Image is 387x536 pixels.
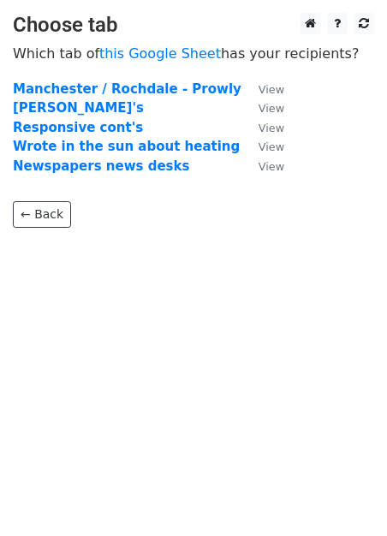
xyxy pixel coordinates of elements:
a: ← Back [13,201,71,228]
h3: Choose tab [13,13,374,38]
a: Manchester / Rochdale - Prowly [13,81,241,97]
p: Which tab of has your recipients? [13,45,374,63]
small: View [259,83,284,96]
a: View [241,120,284,135]
a: View [241,139,284,154]
a: this Google Sheet [99,45,221,62]
small: View [259,160,284,173]
small: View [259,140,284,153]
a: View [241,100,284,116]
a: Responsive cont's [13,120,143,135]
small: View [259,102,284,115]
a: View [241,81,284,97]
a: View [241,158,284,174]
a: [PERSON_NAME]'s [13,100,144,116]
a: Newspapers news desks [13,158,189,174]
a: Wrote in the sun about heating [13,139,240,154]
small: View [259,122,284,134]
